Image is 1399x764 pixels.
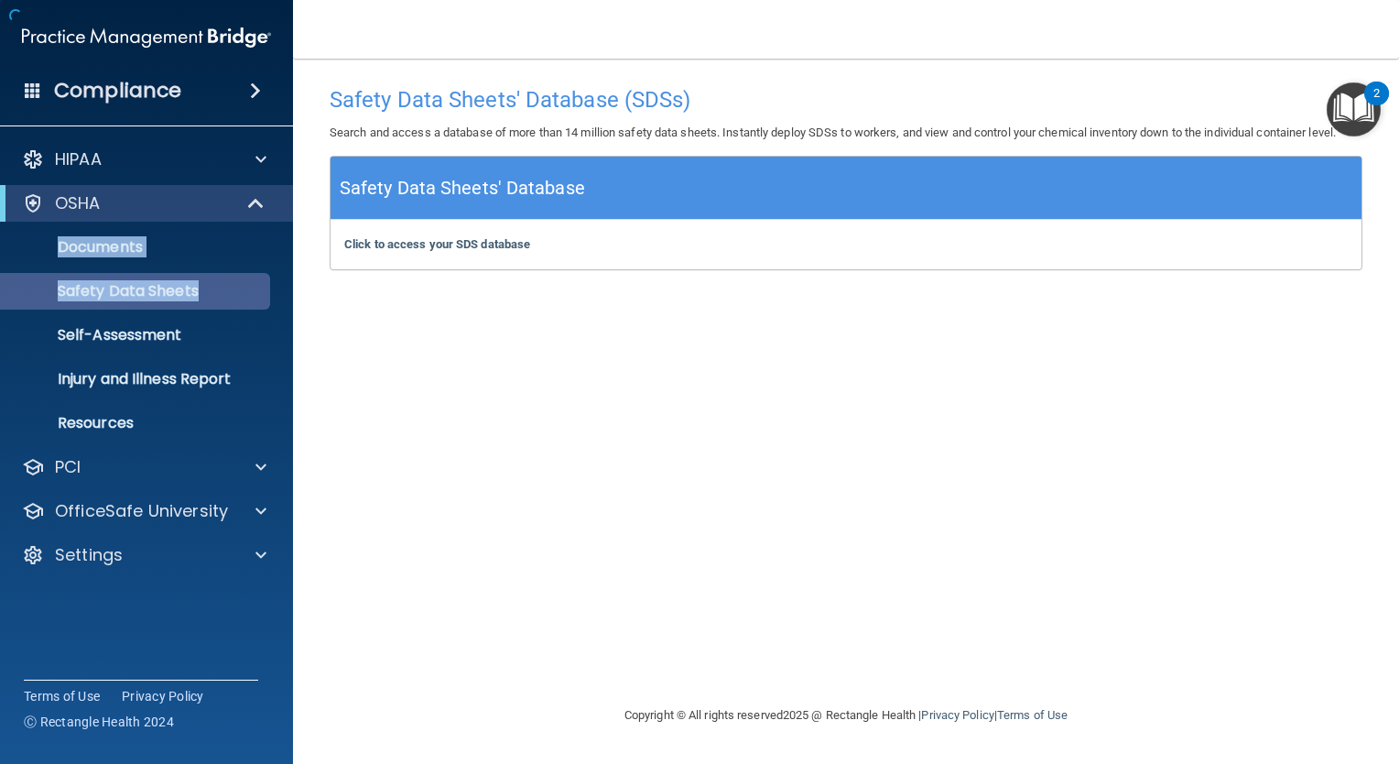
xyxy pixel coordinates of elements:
[12,238,262,256] p: Documents
[24,713,174,731] span: Ⓒ Rectangle Health 2024
[22,500,266,522] a: OfficeSafe University
[344,237,530,251] a: Click to access your SDS database
[330,88,1362,112] h4: Safety Data Sheets' Database (SDSs)
[55,192,101,214] p: OSHA
[340,172,585,204] h5: Safety Data Sheets' Database
[22,544,266,566] a: Settings
[1327,82,1381,136] button: Open Resource Center, 2 new notifications
[22,192,266,214] a: OSHA
[512,686,1180,745] div: Copyright © All rights reserved 2025 @ Rectangle Health | |
[1083,635,1377,707] iframe: Drift Widget Chat Controller
[330,122,1362,144] p: Search and access a database of more than 14 million safety data sheets. Instantly deploy SDSs to...
[921,708,993,722] a: Privacy Policy
[24,687,100,705] a: Terms of Use
[12,282,262,300] p: Safety Data Sheets
[55,456,81,478] p: PCI
[12,370,262,388] p: Injury and Illness Report
[997,708,1068,722] a: Terms of Use
[22,148,266,170] a: HIPAA
[22,19,271,56] img: PMB logo
[54,78,181,104] h4: Compliance
[12,326,262,344] p: Self-Assessment
[122,687,204,705] a: Privacy Policy
[12,414,262,432] p: Resources
[55,148,102,170] p: HIPAA
[22,456,266,478] a: PCI
[55,544,123,566] p: Settings
[1373,93,1380,117] div: 2
[55,500,228,522] p: OfficeSafe University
